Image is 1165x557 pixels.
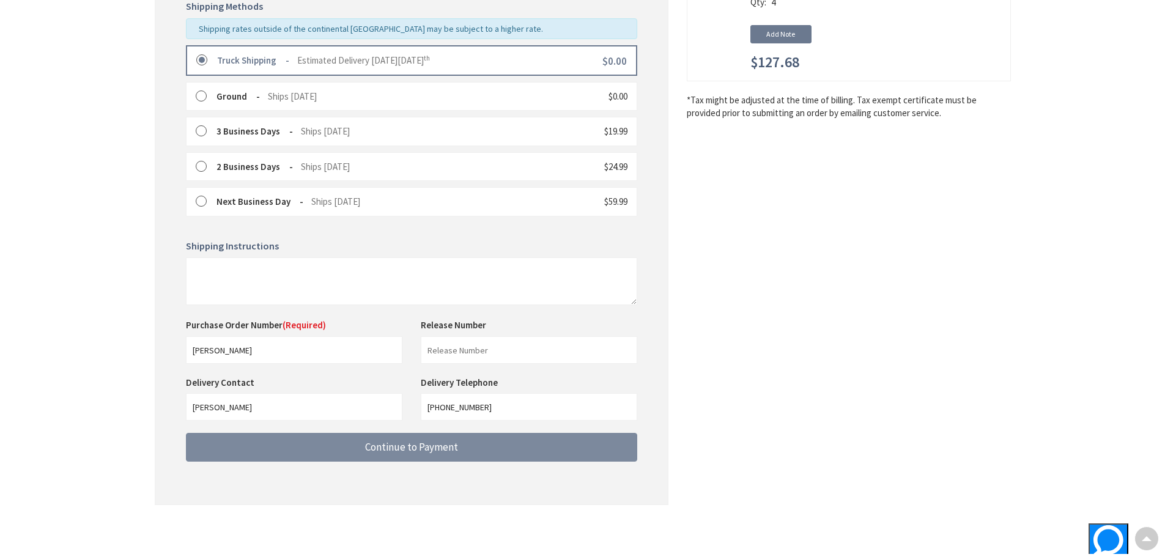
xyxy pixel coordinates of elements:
[216,125,293,137] strong: 3 Business Days
[186,240,279,252] span: Shipping Instructions
[216,161,293,172] strong: 2 Business Days
[365,440,458,454] span: Continue to Payment
[421,377,501,388] label: Delivery Telephone
[268,90,317,102] span: Ships [DATE]
[301,161,350,172] span: Ships [DATE]
[421,319,486,331] label: Release Number
[421,336,637,364] input: Release Number
[301,125,350,137] span: Ships [DATE]
[186,377,257,388] label: Delivery Contact
[604,196,627,207] span: $59.99
[216,196,303,207] strong: Next Business Day
[199,23,543,34] span: Shipping rates outside of the continental [GEOGRAPHIC_DATA] may be subject to a higher rate.
[186,433,637,462] button: Continue to Payment
[186,1,637,12] h5: Shipping Methods
[604,125,627,137] span: $19.99
[216,90,260,102] strong: Ground
[186,319,326,331] label: Purchase Order Number
[186,336,402,364] input: Purchase Order Number
[217,54,289,66] strong: Truck Shipping
[687,94,1011,120] : *Tax might be adjusted at the time of billing. Tax exempt certificate must be provided prior to s...
[283,319,326,331] span: (Required)
[602,54,627,68] span: $0.00
[424,54,430,62] sup: th
[750,54,799,70] span: $127.68
[1046,523,1128,554] iframe: Opens a widget where you can find more information
[608,90,627,102] span: $0.00
[311,196,360,207] span: Ships [DATE]
[297,54,430,66] span: Estimated Delivery [DATE][DATE]
[604,161,627,172] span: $24.99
